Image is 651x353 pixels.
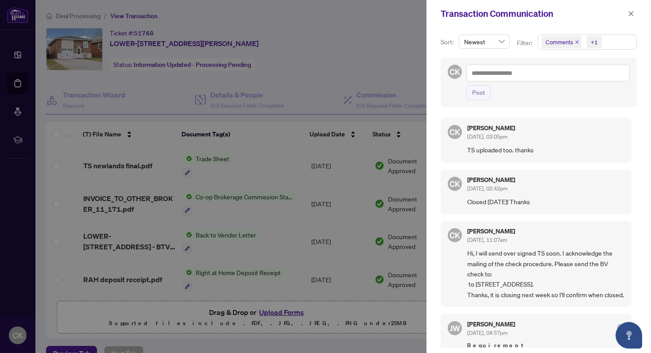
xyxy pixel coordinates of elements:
[467,330,508,336] span: [DATE], 04:57pm
[591,38,598,47] div: +1
[517,38,534,48] p: Filter:
[441,37,455,47] p: Sort:
[467,228,515,234] h5: [PERSON_NAME]
[467,321,515,327] h5: [PERSON_NAME]
[467,125,515,131] h5: [PERSON_NAME]
[467,185,508,192] span: [DATE], 02:42pm
[617,324,624,331] span: check-circle
[575,40,579,44] span: close
[467,145,624,155] span: TS uploaded too. thanks
[542,36,581,48] span: Comments
[467,197,624,207] span: Closed [DATE]! Thanks
[616,322,642,349] button: Open asap
[628,11,634,17] span: close
[546,38,573,47] span: Comments
[467,341,624,350] span: Requirement
[466,85,491,100] button: Post
[441,7,625,20] div: Transaction Communication
[449,322,460,334] span: JW
[467,237,507,243] span: [DATE], 11:07am
[467,133,508,140] span: [DATE], 03:05pm
[449,126,460,138] span: CK
[449,178,460,190] span: CK
[467,248,624,300] span: Hi, I will send over signed TS soon. I acknowledge the mailing of the check procedure. Please sen...
[449,229,460,241] span: CK
[449,66,460,78] span: CK
[464,35,504,48] span: Newest
[467,177,515,183] h5: [PERSON_NAME]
